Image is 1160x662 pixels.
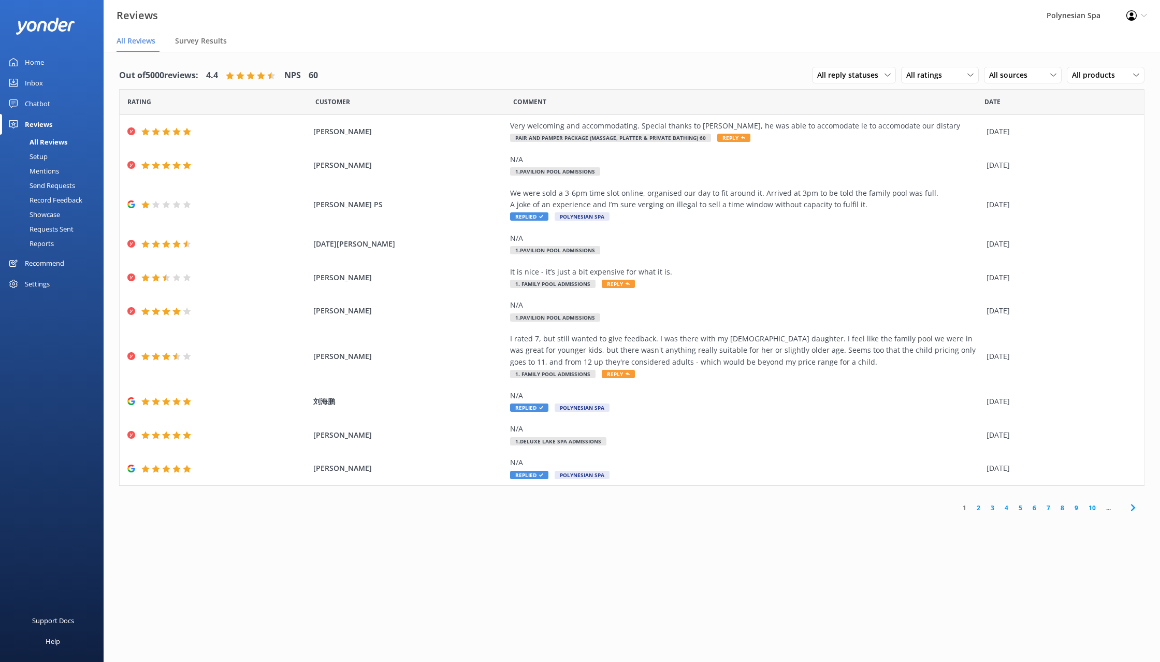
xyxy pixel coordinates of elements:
[1055,503,1069,513] a: 8
[127,97,151,107] span: Date
[987,160,1131,171] div: [DATE]
[313,351,504,362] span: [PERSON_NAME]
[510,233,981,244] div: N/A
[1041,503,1055,513] a: 7
[313,463,504,474] span: [PERSON_NAME]
[25,274,50,294] div: Settings
[989,69,1034,81] span: All sources
[6,164,104,178] a: Mentions
[32,610,74,631] div: Support Docs
[987,126,1131,137] div: [DATE]
[1027,503,1041,513] a: 6
[602,370,635,378] span: Reply
[985,503,999,513] a: 3
[6,207,60,222] div: Showcase
[510,423,981,435] div: N/A
[6,135,104,149] a: All Reviews
[25,93,50,114] div: Chatbot
[6,178,104,193] a: Send Requests
[206,69,218,82] h4: 4.4
[1013,503,1027,513] a: 5
[510,437,606,445] span: 1.Deluxe Lake Spa Admissions
[510,404,548,412] span: Replied
[972,503,985,513] a: 2
[510,299,981,311] div: N/A
[1072,69,1121,81] span: All products
[6,149,48,164] div: Setup
[555,404,610,412] span: Polynesian Spa
[313,126,504,137] span: [PERSON_NAME]
[25,52,44,73] div: Home
[817,69,885,81] span: All reply statuses
[987,351,1131,362] div: [DATE]
[6,149,104,164] a: Setup
[6,207,104,222] a: Showcase
[6,178,75,193] div: Send Requests
[313,429,504,441] span: [PERSON_NAME]
[25,73,43,93] div: Inbox
[309,69,318,82] h4: 60
[987,305,1131,316] div: [DATE]
[906,69,948,81] span: All ratings
[313,305,504,316] span: [PERSON_NAME]
[510,246,600,254] span: 1.Pavilion Pool Admissions
[6,164,59,178] div: Mentions
[987,272,1131,283] div: [DATE]
[6,236,104,251] a: Reports
[6,193,82,207] div: Record Feedback
[313,199,504,210] span: [PERSON_NAME] PS
[987,238,1131,250] div: [DATE]
[510,167,600,176] span: 1.Pavilion Pool Admissions
[510,457,981,468] div: N/A
[313,238,504,250] span: [DATE][PERSON_NAME]
[6,236,54,251] div: Reports
[987,396,1131,407] div: [DATE]
[46,631,60,652] div: Help
[513,97,546,107] span: Question
[313,396,504,407] span: 刘海鹏
[510,154,981,165] div: N/A
[510,280,596,288] span: 1. Family Pool Admissions
[510,471,548,479] span: Replied
[510,212,548,221] span: Replied
[555,471,610,479] span: Polynesian Spa
[25,253,64,274] div: Recommend
[6,222,104,236] a: Requests Sent
[984,97,1001,107] span: Date
[555,212,610,221] span: Polynesian Spa
[1069,503,1083,513] a: 9
[510,134,711,142] span: Pair and Pamper Package (Massage, Platter & Private Bathing) 60
[1101,503,1116,513] span: ...
[313,160,504,171] span: [PERSON_NAME]
[510,333,981,368] div: I rated 7, but still wanted to give feedback. I was there with my [DEMOGRAPHIC_DATA] daughter. I ...
[25,114,52,135] div: Reviews
[510,120,981,132] div: Very welcoming and accommodating. Special thanks to [PERSON_NAME], he was able to accomodate le t...
[117,36,155,46] span: All Reviews
[175,36,227,46] span: Survey Results
[1083,503,1101,513] a: 10
[510,390,981,401] div: N/A
[510,188,981,211] div: We were sold a 3-6pm time slot online, organised our day to fit around it. Arrived at 3pm to be t...
[315,97,350,107] span: Date
[16,18,75,35] img: yonder-white-logo.png
[510,266,981,278] div: It is nice - it’s just a bit expensive for what it is.
[119,69,198,82] h4: Out of 5000 reviews:
[510,370,596,378] span: 1. Family Pool Admissions
[117,7,158,24] h3: Reviews
[958,503,972,513] a: 1
[510,313,600,322] span: 1.Pavilion Pool Admissions
[602,280,635,288] span: Reply
[6,135,67,149] div: All Reviews
[313,272,504,283] span: [PERSON_NAME]
[999,503,1013,513] a: 4
[717,134,750,142] span: Reply
[987,429,1131,441] div: [DATE]
[987,463,1131,474] div: [DATE]
[284,69,301,82] h4: NPS
[987,199,1131,210] div: [DATE]
[6,193,104,207] a: Record Feedback
[6,222,74,236] div: Requests Sent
